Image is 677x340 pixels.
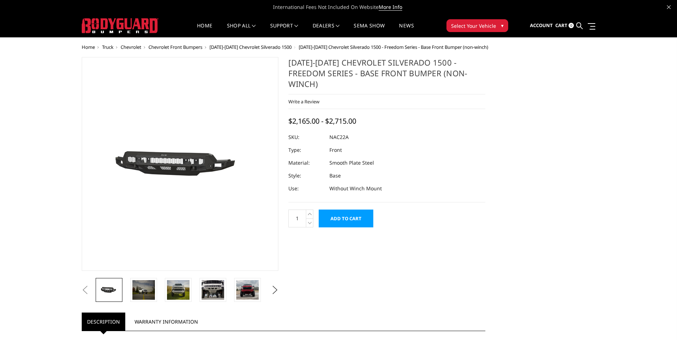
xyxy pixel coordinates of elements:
[288,98,319,105] a: Write a Review
[236,280,259,300] img: 2022-2025 Chevrolet Silverado 1500 - Freedom Series - Base Front Bumper (non-winch)
[167,280,190,300] img: 2022-2025 Chevrolet Silverado 1500 - Freedom Series - Base Front Bumper (non-winch)
[329,156,374,169] dd: Smooth Plate Steel
[197,23,212,37] a: Home
[329,144,342,156] dd: Front
[82,57,279,271] a: 2022-2025 Chevrolet Silverado 1500 - Freedom Series - Base Front Bumper (non-winch)
[202,280,224,300] img: 2022-2025 Chevrolet Silverado 1500 - Freedom Series - Base Front Bumper (non-winch)
[288,169,324,182] dt: Style:
[288,156,324,169] dt: Material:
[451,22,496,30] span: Select Your Vehicle
[269,285,280,295] button: Next
[329,182,382,195] dd: Without Winch Mount
[288,182,324,195] dt: Use:
[91,122,269,206] img: 2022-2025 Chevrolet Silverado 1500 - Freedom Series - Base Front Bumper (non-winch)
[288,116,356,126] span: $2,165.00 - $2,715.00
[319,210,373,227] input: Add to Cart
[299,44,488,50] span: [DATE]-[DATE] Chevrolet Silverado 1500 - Freedom Series - Base Front Bumper (non-winch)
[288,131,324,144] dt: SKU:
[329,169,341,182] dd: Base
[270,23,298,37] a: Support
[82,44,95,50] a: Home
[132,280,155,300] img: 2022-2025 Chevrolet Silverado 1500 - Freedom Series - Base Front Bumper (non-winch)
[227,23,256,37] a: shop all
[399,23,414,37] a: News
[288,57,485,94] h1: [DATE]-[DATE] Chevrolet Silverado 1500 - Freedom Series - Base Front Bumper (non-winch)
[121,44,141,50] a: Chevrolet
[555,22,567,29] span: Cart
[82,313,125,331] a: Description
[82,18,158,33] img: BODYGUARD BUMPERS
[80,285,91,295] button: Previous
[446,19,508,32] button: Select Your Vehicle
[288,144,324,156] dt: Type:
[555,16,574,35] a: Cart 0
[209,44,292,50] a: [DATE]-[DATE] Chevrolet Silverado 1500
[313,23,340,37] a: Dealers
[530,16,553,35] a: Account
[530,22,553,29] span: Account
[501,22,504,29] span: ▾
[129,313,203,331] a: Warranty Information
[379,4,402,11] a: More Info
[98,280,120,300] img: 2022-2025 Chevrolet Silverado 1500 - Freedom Series - Base Front Bumper (non-winch)
[148,44,202,50] a: Chevrolet Front Bumpers
[102,44,113,50] a: Truck
[354,23,385,37] a: SEMA Show
[329,131,349,144] dd: NAC22A
[569,23,574,28] span: 0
